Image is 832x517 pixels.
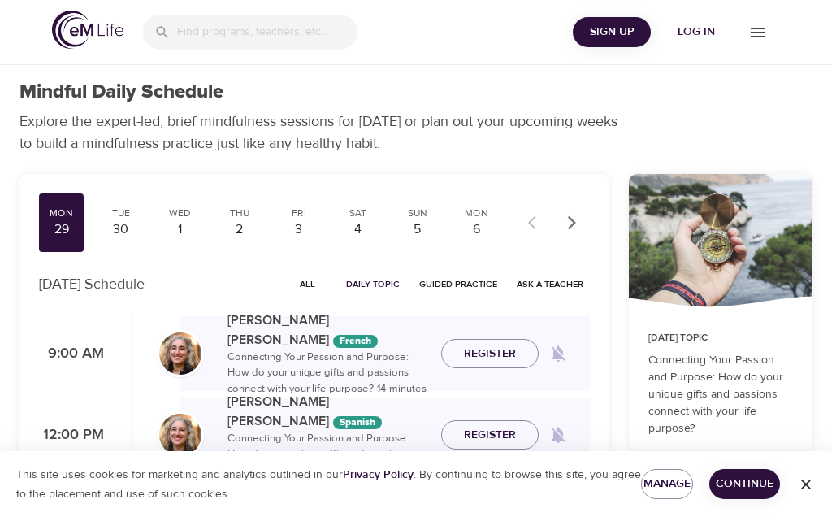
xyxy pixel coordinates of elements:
p: Connecting Your Passion and Purpose: How do your unique gifts and passions connect with your life... [227,350,428,398]
div: 3 [283,220,314,239]
span: Continue [722,474,767,494]
button: Daily Topic [340,272,406,297]
button: Continue [709,469,780,499]
span: Sign Up [579,22,644,42]
button: All [281,272,333,297]
div: Tue [105,206,136,220]
div: 29 [45,220,77,239]
p: [PERSON_NAME] [PERSON_NAME] [227,392,428,431]
div: The episodes in this programs will be in Spanish [333,416,382,429]
a: Privacy Policy [343,467,414,482]
p: [DATE] Schedule [39,273,145,295]
button: Sign Up [573,17,651,47]
span: Remind me when a class goes live every Monday at 12:00 PM [539,415,578,454]
img: Maria%20Alonso%20Martinez.png [159,414,201,456]
div: 4 [342,220,374,239]
p: [DATE] Topic [648,331,793,345]
button: Ask a Teacher [510,272,590,297]
p: Connecting Your Passion and Purpose: How do your unique gifts and passions connect with your life... [227,431,428,479]
p: 9:00 AM [39,343,104,365]
button: Register [441,420,539,450]
p: Explore the expert-led, brief mindfulness sessions for [DATE] or plan out your upcoming weeks to ... [19,111,629,154]
span: Ask a Teacher [517,276,583,292]
div: Wed [164,206,196,220]
div: Mon [461,206,492,220]
span: All [288,276,327,292]
div: Thu [223,206,255,220]
div: Sat [342,206,374,220]
p: Connecting Your Passion and Purpose: How do your unique gifts and passions connect with your life... [648,352,793,437]
img: Maria%20Alonso%20Martinez.png [159,332,201,375]
span: Daily Topic [346,276,400,292]
div: 6 [461,220,492,239]
h1: Mindful Daily Schedule [19,80,223,104]
div: 2 [223,220,255,239]
span: Remind me when a class goes live every Monday at 9:00 AM [539,334,578,373]
button: menu [735,10,780,54]
button: Register [441,339,539,369]
div: Fri [283,206,314,220]
button: Log in [657,17,735,47]
span: Register [464,344,516,364]
p: 12:00 PM [39,424,104,446]
img: logo [52,11,123,49]
span: Log in [664,22,729,42]
button: Manage [641,469,693,499]
span: Guided Practice [419,276,497,292]
div: 30 [105,220,136,239]
span: Register [464,425,516,445]
input: Find programs, teachers, etc... [177,15,357,50]
p: [PERSON_NAME] [PERSON_NAME] [227,311,428,350]
div: Sun [401,206,433,220]
span: Manage [654,474,680,494]
div: The episodes in this programs will be in French [333,335,378,348]
div: 1 [164,220,196,239]
button: Guided Practice [413,272,504,297]
div: 5 [401,220,433,239]
div: Mon [45,206,77,220]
